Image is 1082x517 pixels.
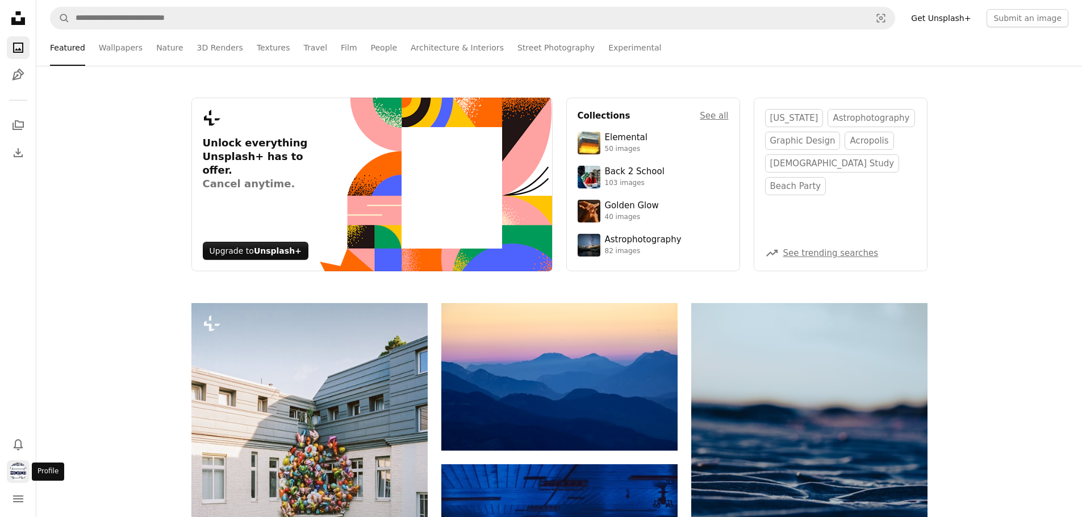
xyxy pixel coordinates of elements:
img: premium_photo-1751985761161-8a269d884c29 [578,132,600,154]
div: Upgrade to [203,242,308,260]
a: astrophotography [828,109,914,127]
a: A large cluster of colorful balloons on a building facade. [191,457,428,467]
div: Elemental [605,132,647,144]
div: 82 images [605,247,682,256]
a: Textures [257,30,290,66]
button: Profile [7,460,30,483]
button: Notifications [7,433,30,456]
a: Astrophotography82 images [578,234,729,257]
button: Submit an image [987,9,1068,27]
a: Travel [303,30,327,66]
a: Illustrations [7,64,30,86]
div: 103 images [605,179,665,188]
a: Experimental [608,30,661,66]
a: Photos [7,36,30,59]
button: Search Unsplash [51,7,70,29]
div: 40 images [605,213,659,222]
a: [US_STATE] [765,109,824,127]
a: [DEMOGRAPHIC_DATA] study [765,154,900,173]
a: Layered blue mountains under a pastel sky [441,371,678,381]
a: Architecture & Interiors [411,30,504,66]
div: Golden Glow [605,200,659,212]
button: Menu [7,487,30,510]
a: Street Photography [517,30,595,66]
a: Back 2 School103 images [578,166,729,188]
a: Home — Unsplash [7,7,30,32]
h3: Unlock everything Unsplash+ has to offer. [203,136,319,191]
h4: Collections [578,109,630,123]
form: Find visuals sitewide [50,7,895,30]
img: photo-1538592487700-be96de73306f [578,234,600,257]
a: Golden Glow40 images [578,200,729,222]
a: See trending searches [783,248,879,258]
a: 3D Renders [197,30,243,66]
a: acropolis [845,132,893,150]
div: Back 2 School [605,166,665,178]
a: Nature [156,30,183,66]
img: Avatar of user operamotor operamotor [9,463,27,481]
span: Cancel anytime. [203,177,319,191]
a: graphic design [765,132,841,150]
a: beach party [765,177,826,195]
a: People [371,30,398,66]
a: Unlock everything Unsplash+ has to offer.Cancel anytime.Upgrade toUnsplash+ [191,98,553,271]
a: Collections [7,114,30,137]
a: Get Unsplash+ [904,9,977,27]
img: Layered blue mountains under a pastel sky [441,303,678,451]
a: See all [700,109,728,123]
a: Download History [7,141,30,164]
button: Visual search [867,7,895,29]
strong: Unsplash+ [254,246,302,255]
img: premium_photo-1754759085924-d6c35cb5b7a4 [578,200,600,222]
div: 50 images [605,145,647,154]
div: Astrophotography [605,234,682,246]
img: premium_photo-1683135218355-6d72011bf303 [578,166,600,188]
a: Wallpapers [99,30,143,66]
a: Film [341,30,357,66]
a: Elemental50 images [578,132,729,154]
a: Rippled sand dunes under a twilight sky [691,475,928,485]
